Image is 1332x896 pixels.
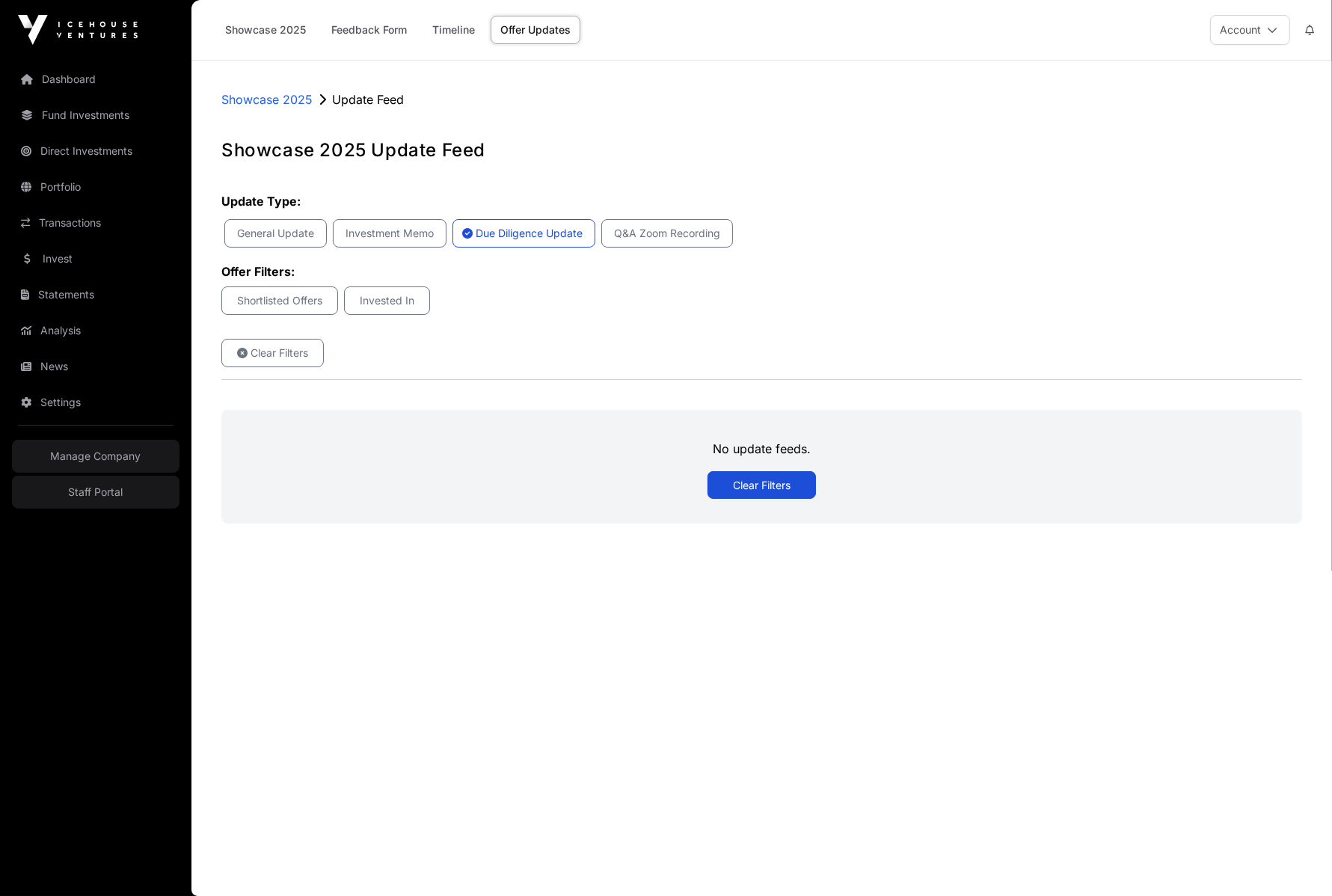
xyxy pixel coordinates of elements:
[221,192,1302,210] p: Update Type:
[234,226,317,241] p: General Update
[12,440,179,473] a: Manage Company
[12,242,179,275] a: Invest
[231,293,328,308] p: Shortlisted Offers
[1257,824,1332,896] iframe: Chat Widget
[215,16,316,44] a: Showcase 2025
[12,63,179,96] a: Dashboard
[224,219,327,248] button: General Update
[221,286,338,315] button: Shortlisted Offers
[18,15,138,45] img: Icehouse Ventures Logo
[221,339,324,367] a: Clear Filters
[231,346,314,360] span: Clear Filters
[322,16,417,44] a: Feedback Form
[221,263,1302,280] p: Offer Filters:
[708,471,816,499] a: Clear Filters
[12,386,179,419] a: Settings
[12,476,179,509] a: Staff Portal
[221,138,1302,162] h1: Showcase 2025 Update Feed
[12,171,179,203] a: Portfolio
[601,219,733,248] button: Q&A Zoom Recording
[344,286,430,315] button: Invested In
[473,226,586,241] p: Due Diligence Update
[423,16,485,44] a: Timeline
[12,99,179,132] a: Fund Investments
[12,206,179,239] a: Transactions
[221,90,313,108] a: Showcase 2025
[1210,15,1290,45] button: Account
[452,219,595,248] button: Due Diligence Update
[12,135,179,168] a: Direct Investments
[12,278,179,311] a: Statements
[12,314,179,347] a: Analysis
[221,410,1302,524] div: No update feeds.
[611,226,723,241] p: Q&A Zoom Recording
[354,293,420,308] span: Invested In
[332,90,404,108] p: Update Feed
[491,16,580,44] a: Offer Updates
[343,226,437,241] p: Investment Memo
[12,350,179,383] a: News
[333,219,446,248] button: Investment Memo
